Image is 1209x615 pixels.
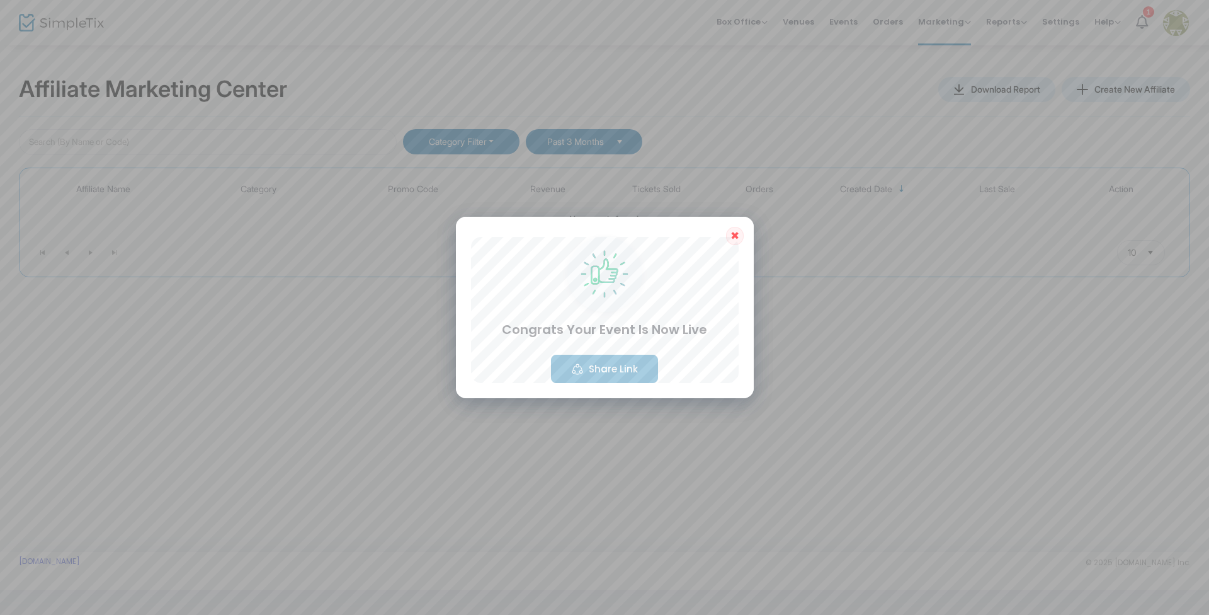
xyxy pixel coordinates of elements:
img: Thumbs Up [581,250,628,298]
img: Share [571,363,584,376]
span: ✖ [730,228,739,243]
button: Share Link [551,355,658,383]
button: ✖ [726,227,744,246]
h2: Congrats Your Event Is Now Live [502,323,707,336]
